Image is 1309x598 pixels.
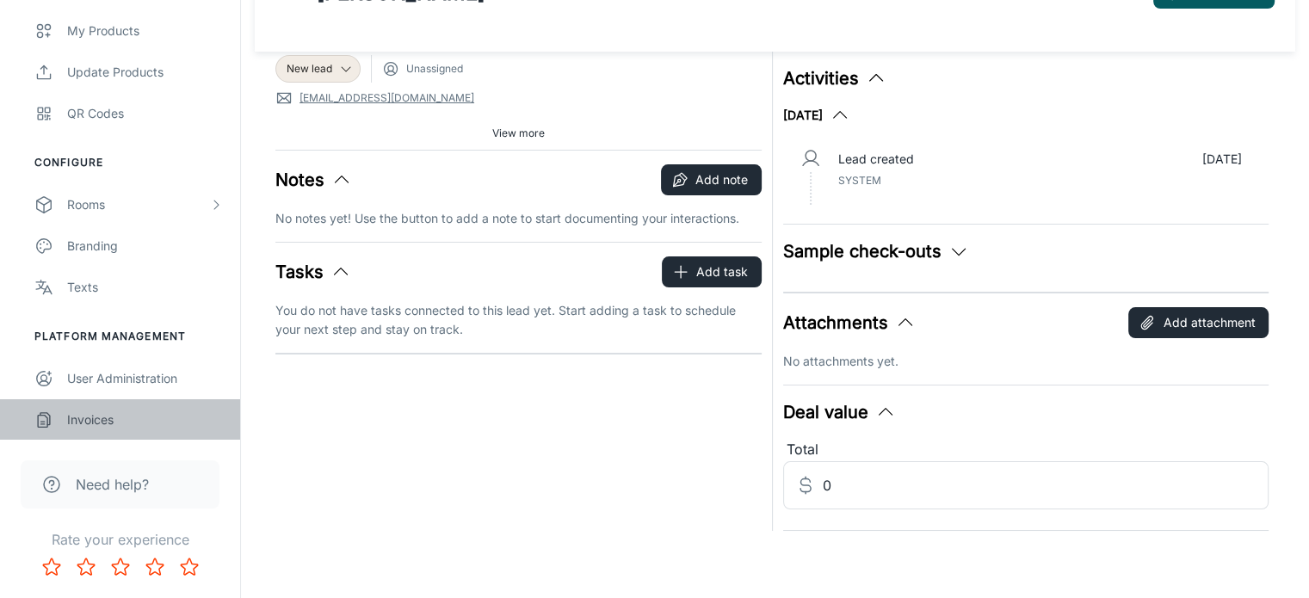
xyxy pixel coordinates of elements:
[406,61,463,77] span: Unassigned
[275,259,351,285] button: Tasks
[275,209,762,228] p: No notes yet! Use the button to add a note to start documenting your interactions.
[34,550,69,584] button: Rate 1 star
[1128,307,1269,338] button: Add attachment
[783,439,1269,461] div: Total
[783,65,886,91] button: Activities
[103,550,138,584] button: Rate 3 star
[275,55,361,83] div: New lead
[67,278,223,297] div: Texts
[838,174,881,187] span: System
[783,238,969,264] button: Sample check-outs
[492,126,545,141] span: View more
[783,310,916,336] button: Attachments
[838,150,914,169] p: Lead created
[172,550,207,584] button: Rate 5 star
[67,104,223,123] div: QR Codes
[76,474,149,495] span: Need help?
[783,399,896,425] button: Deal value
[485,120,552,146] button: View more
[661,164,762,195] button: Add note
[287,61,332,77] span: New lead
[67,63,223,82] div: Update Products
[823,461,1269,509] input: Estimated deal value
[67,22,223,40] div: My Products
[1201,150,1241,169] p: [DATE]
[662,256,762,287] button: Add task
[67,369,223,388] div: User Administration
[299,90,474,106] a: [EMAIL_ADDRESS][DOMAIN_NAME]
[14,529,226,550] p: Rate your experience
[783,352,1269,371] p: No attachments yet.
[67,410,223,429] div: Invoices
[67,195,209,214] div: Rooms
[138,550,172,584] button: Rate 4 star
[69,550,103,584] button: Rate 2 star
[275,167,352,193] button: Notes
[275,301,762,339] p: You do not have tasks connected to this lead yet. Start adding a task to schedule your next step ...
[783,105,850,126] button: [DATE]
[67,237,223,256] div: Branding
